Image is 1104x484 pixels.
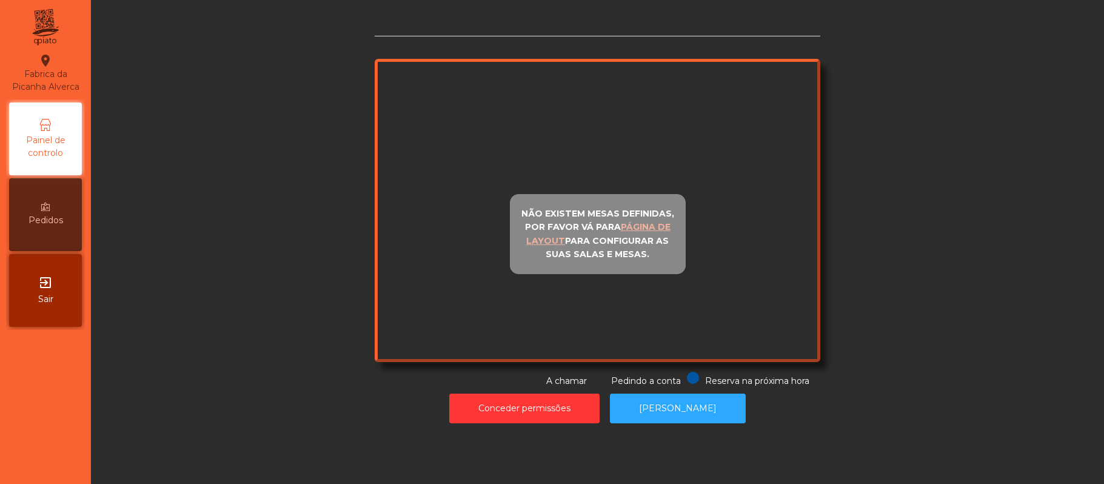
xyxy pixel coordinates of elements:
[610,394,746,423] button: [PERSON_NAME]
[10,53,81,93] div: Fabrica da Picanha Alverca
[12,134,79,160] span: Painel de controlo
[449,394,600,423] button: Conceder permissões
[611,375,681,386] span: Pedindo a conta
[28,214,63,227] span: Pedidos
[546,375,587,386] span: A chamar
[38,53,53,68] i: location_on
[30,6,60,49] img: qpiato
[515,207,680,261] p: Não existem mesas definidas, por favor vá para para configurar as suas salas e mesas.
[526,221,671,246] u: página de layout
[38,293,53,306] span: Sair
[38,275,53,290] i: exit_to_app
[705,375,809,386] span: Reserva na próxima hora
